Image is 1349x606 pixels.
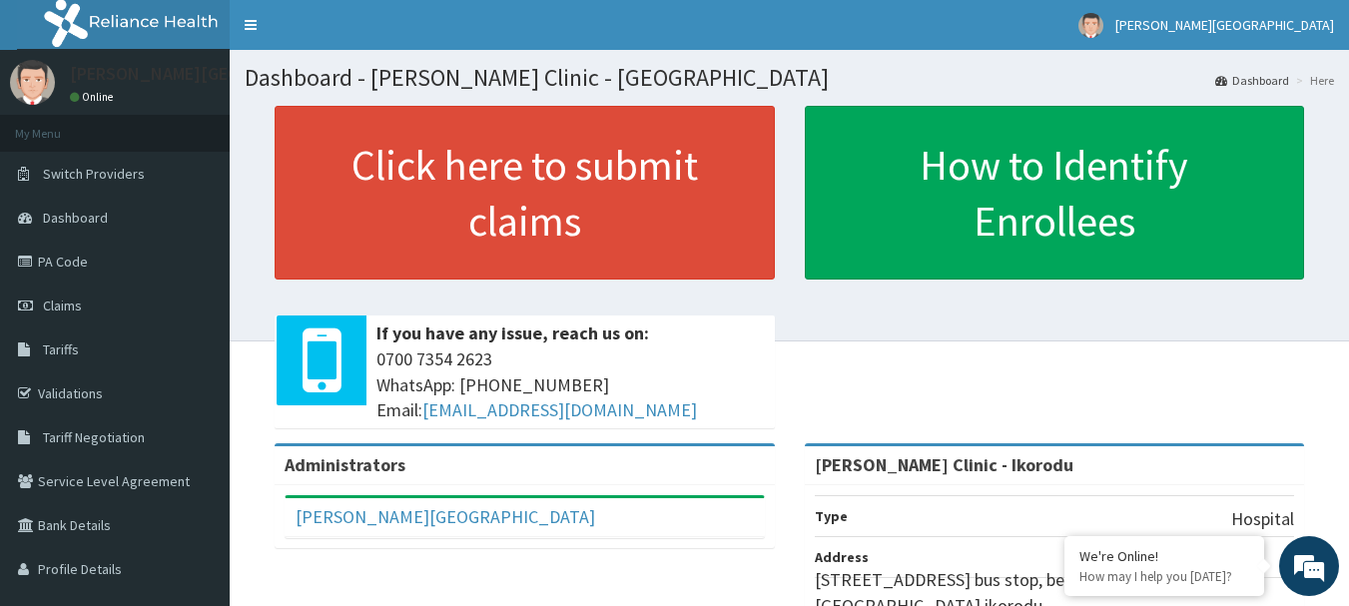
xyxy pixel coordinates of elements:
[1078,13,1103,38] img: User Image
[43,209,108,227] span: Dashboard
[815,548,869,566] b: Address
[43,165,145,183] span: Switch Providers
[815,453,1073,476] strong: [PERSON_NAME] Clinic - Ikorodu
[1231,506,1294,532] p: Hospital
[805,106,1305,280] a: How to Identify Enrollees
[1079,568,1249,585] p: How may I help you today?
[37,100,81,150] img: d_794563401_company_1708531726252_794563401
[70,65,365,83] p: [PERSON_NAME][GEOGRAPHIC_DATA]
[43,297,82,314] span: Claims
[10,60,55,105] img: User Image
[285,453,405,476] b: Administrators
[43,428,145,446] span: Tariff Negotiation
[104,112,336,138] div: Chat with us now
[275,106,775,280] a: Click here to submit claims
[1215,72,1289,89] a: Dashboard
[296,505,595,528] a: [PERSON_NAME][GEOGRAPHIC_DATA]
[376,321,649,344] b: If you have any issue, reach us on:
[815,507,848,525] b: Type
[245,65,1334,91] h1: Dashboard - [PERSON_NAME] Clinic - [GEOGRAPHIC_DATA]
[10,398,380,468] textarea: Type your message and hit 'Enter'
[43,340,79,358] span: Tariffs
[376,346,765,423] span: 0700 7354 2623 WhatsApp: [PHONE_NUMBER] Email:
[116,178,276,379] span: We're online!
[422,398,697,421] a: [EMAIL_ADDRESS][DOMAIN_NAME]
[1291,72,1334,89] li: Here
[1115,16,1334,34] span: [PERSON_NAME][GEOGRAPHIC_DATA]
[1079,547,1249,565] div: We're Online!
[328,10,375,58] div: Minimize live chat window
[70,90,118,104] a: Online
